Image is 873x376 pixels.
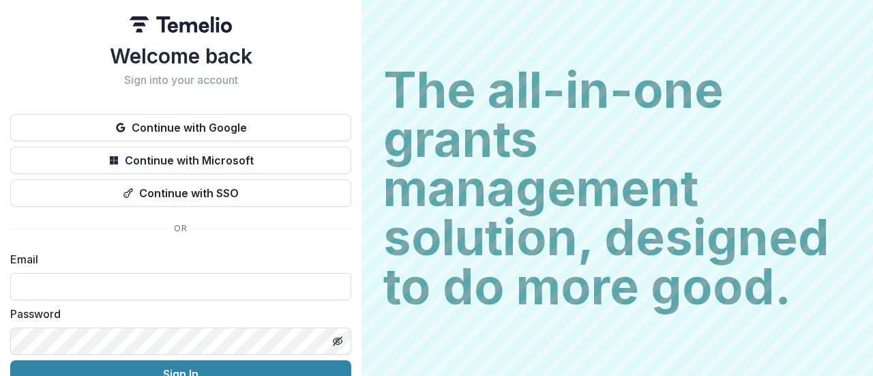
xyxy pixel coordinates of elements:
button: Continue with SSO [10,179,351,207]
h2: Sign into your account [10,74,351,87]
h1: Welcome back [10,44,351,68]
button: Toggle password visibility [327,330,349,352]
label: Password [10,306,343,322]
button: Continue with Google [10,114,351,141]
img: Temelio [130,16,232,33]
label: Email [10,251,343,267]
button: Continue with Microsoft [10,147,351,174]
